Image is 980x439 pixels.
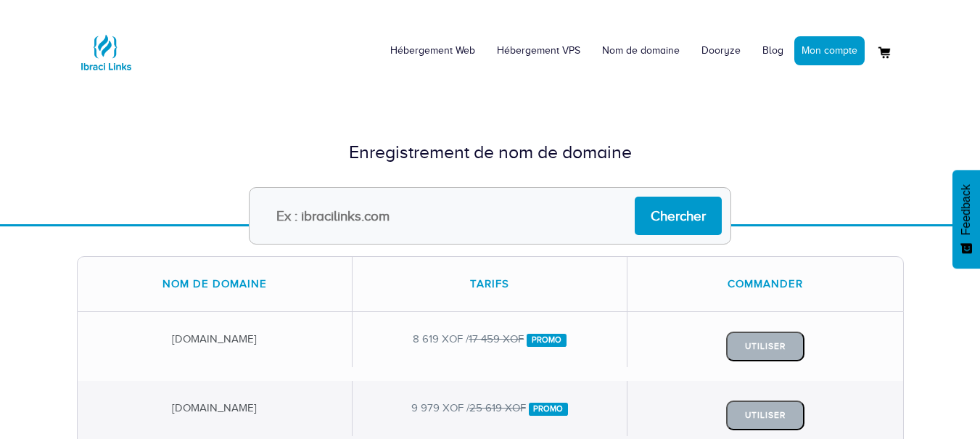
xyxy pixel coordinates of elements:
[752,29,794,73] a: Blog
[379,29,486,73] a: Hébergement Web
[691,29,752,73] a: Dooryze
[353,312,627,366] div: 8 619 XOF /
[78,257,353,311] div: Nom de domaine
[527,334,567,347] span: Promo
[78,381,353,435] div: [DOMAIN_NAME]
[486,29,591,73] a: Hébergement VPS
[726,332,804,361] button: Utiliser
[78,312,353,366] div: [DOMAIN_NAME]
[77,11,135,81] a: Logo Ibraci Links
[77,139,904,165] div: Enregistrement de nom de domaine
[591,29,691,73] a: Nom de domaine
[529,403,569,416] span: Promo
[726,401,804,430] button: Utiliser
[627,257,902,311] div: Commander
[77,23,135,81] img: Logo Ibraci Links
[952,170,980,268] button: Feedback - Afficher l’enquête
[794,36,865,65] a: Mon compte
[353,257,627,311] div: Tarifs
[469,333,524,345] del: 17 459 XOF
[469,402,526,414] del: 25 619 XOF
[353,381,627,435] div: 9 979 XOF /
[960,184,973,235] span: Feedback
[249,187,731,245] input: Ex : ibracilinks.com
[635,197,722,235] input: Chercher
